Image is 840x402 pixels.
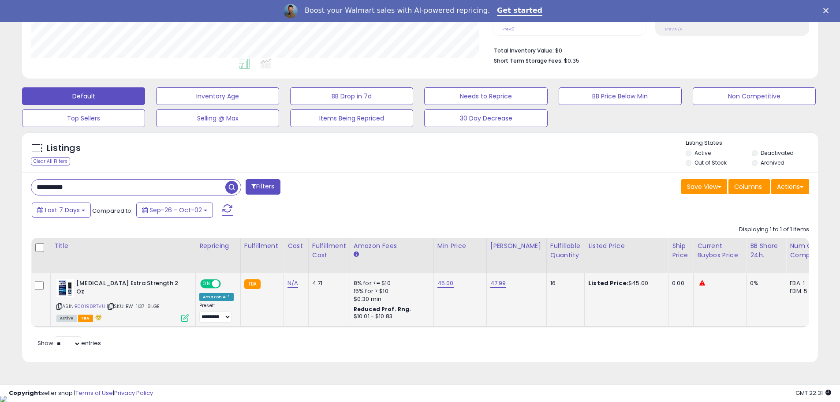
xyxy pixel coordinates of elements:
[437,241,483,251] div: Min Price
[564,56,579,65] span: $0.35
[244,241,280,251] div: Fulfillment
[795,389,831,397] span: 2025-10-10 22:31 GMT
[9,389,41,397] strong: Copyright
[54,241,192,251] div: Title
[199,303,234,323] div: Preset:
[22,109,145,127] button: Top Sellers
[287,241,305,251] div: Cost
[494,47,554,54] b: Total Inventory Value:
[31,157,70,165] div: Clear All Filters
[739,225,809,234] div: Displaying 1 to 1 of 1 items
[9,389,153,398] div: seller snap | |
[734,182,762,191] span: Columns
[75,389,113,397] a: Terms of Use
[490,279,506,288] a: 47.99
[305,6,490,15] div: Boost your Walmart sales with AI-powered repricing.
[354,295,427,303] div: $0.30 min
[494,45,803,55] li: $0
[790,279,819,287] div: FBA: 1
[56,279,74,297] img: 51NMeN+pN3L._SL40_.jpg
[136,203,213,218] button: Sep-26 - Oct-02
[56,315,77,322] span: All listings currently available for purchase on Amazon
[823,8,832,13] div: Close
[665,26,682,32] small: Prev: N/A
[681,179,727,194] button: Save View
[686,139,818,147] p: Listing States:
[312,279,343,287] div: 4.71
[497,6,542,16] a: Get started
[550,279,578,287] div: 16
[246,179,280,195] button: Filters
[290,109,413,127] button: Items Being Repriced
[424,109,547,127] button: 30 Day Decrease
[588,279,628,287] b: Listed Price:
[32,203,91,218] button: Last 7 Days
[92,207,133,215] span: Compared to:
[697,241,743,260] div: Current Buybox Price
[354,251,359,259] small: Amazon Fees.
[693,87,816,105] button: Non Competitive
[107,303,160,310] span: | SKU: BW-1I37-8LGE
[502,26,515,32] small: Prev: 0
[199,241,237,251] div: Repricing
[78,315,93,322] span: FBA
[750,241,782,260] div: BB Share 24h.
[354,279,427,287] div: 8% for <= $10
[114,389,153,397] a: Privacy Policy
[354,305,411,313] b: Reduced Prof. Rng.
[76,279,183,298] b: [MEDICAL_DATA] Extra Strength 2 Oz
[550,241,581,260] div: Fulfillable Quantity
[290,87,413,105] button: BB Drop in 7d
[149,206,202,214] span: Sep-26 - Oct-02
[559,87,682,105] button: BB Price Below Min
[672,241,690,260] div: Ship Price
[437,279,454,288] a: 45.00
[354,241,430,251] div: Amazon Fees
[354,287,427,295] div: 15% for > $10
[156,109,279,127] button: Selling @ Max
[790,287,819,295] div: FBM: 5
[284,4,298,18] img: Profile image for Adrian
[312,241,346,260] div: Fulfillment Cost
[588,241,665,251] div: Listed Price
[761,149,794,157] label: Deactivated
[490,241,543,251] div: [PERSON_NAME]
[75,303,105,310] a: B00198RTVU
[287,279,298,288] a: N/A
[199,293,234,301] div: Amazon AI *
[790,241,822,260] div: Num of Comp.
[494,57,563,64] b: Short Term Storage Fees:
[244,279,261,289] small: FBA
[728,179,770,194] button: Columns
[37,339,101,347] span: Show: entries
[424,87,547,105] button: Needs to Reprice
[45,206,80,214] span: Last 7 Days
[156,87,279,105] button: Inventory Age
[588,279,661,287] div: $45.00
[761,159,784,166] label: Archived
[750,279,779,287] div: 0%
[56,279,189,321] div: ASIN:
[694,159,727,166] label: Out of Stock
[22,87,145,105] button: Default
[220,280,234,288] span: OFF
[672,279,687,287] div: 0.00
[354,313,427,320] div: $10.01 - $10.83
[771,179,809,194] button: Actions
[694,149,711,157] label: Active
[93,314,102,320] i: hazardous material
[47,142,81,154] h5: Listings
[201,280,212,288] span: ON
